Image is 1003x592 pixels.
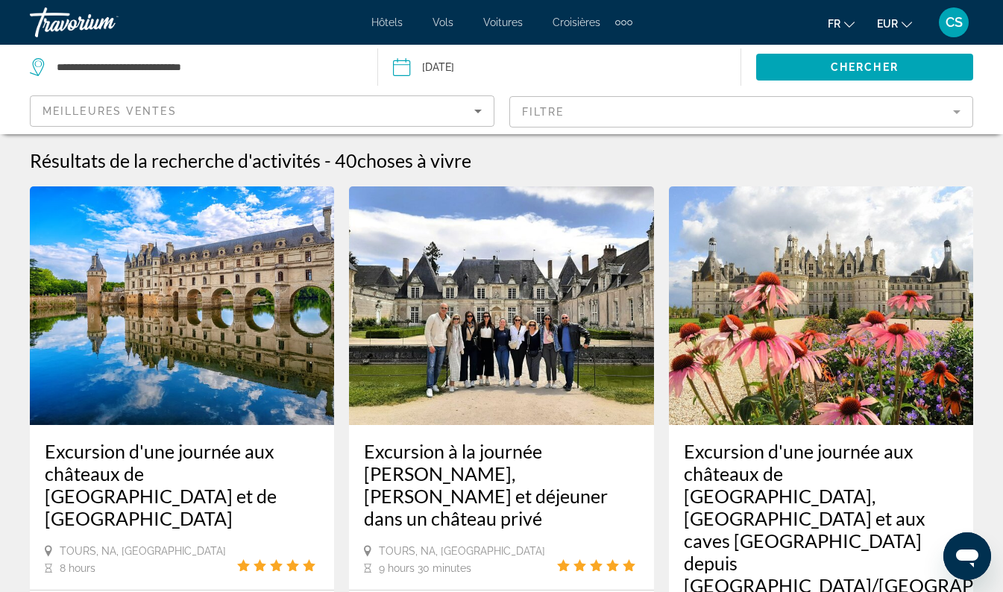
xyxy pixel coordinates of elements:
[669,186,973,425] img: 31.jpg
[433,16,453,28] a: Vols
[335,149,471,171] h2: 40
[756,54,973,81] button: Chercher
[357,149,471,171] span: choses à vivre
[828,13,855,34] button: Change language
[43,105,177,117] span: Meilleures ventes
[553,16,600,28] a: Croisières
[30,3,179,42] a: Travorium
[45,440,319,529] a: Excursion d'une journée aux châteaux de [GEOGRAPHIC_DATA] et de [GEOGRAPHIC_DATA]
[349,186,653,425] img: f2.jpg
[828,18,840,30] span: fr
[877,18,898,30] span: EUR
[60,562,95,574] span: 8 hours
[509,95,974,128] button: Filter
[483,16,523,28] a: Voitures
[393,45,741,89] button: Date: Sep 30, 2025
[324,149,331,171] span: -
[934,7,973,38] button: User Menu
[364,440,638,529] a: Excursion à la journée [PERSON_NAME], [PERSON_NAME] et déjeuner dans un château privé
[379,562,471,574] span: 9 hours 30 minutes
[43,102,482,120] mat-select: Sort by
[831,61,899,73] span: Chercher
[30,149,321,171] h1: Résultats de la recherche d'activités
[615,10,632,34] button: Extra navigation items
[943,532,991,580] iframe: Button to launch messaging window
[371,16,403,28] a: Hôtels
[30,186,334,425] img: d1.jpg
[946,15,963,30] span: CS
[60,545,226,557] span: Tours, NA, [GEOGRAPHIC_DATA]
[379,545,545,557] span: Tours, NA, [GEOGRAPHIC_DATA]
[877,13,912,34] button: Change currency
